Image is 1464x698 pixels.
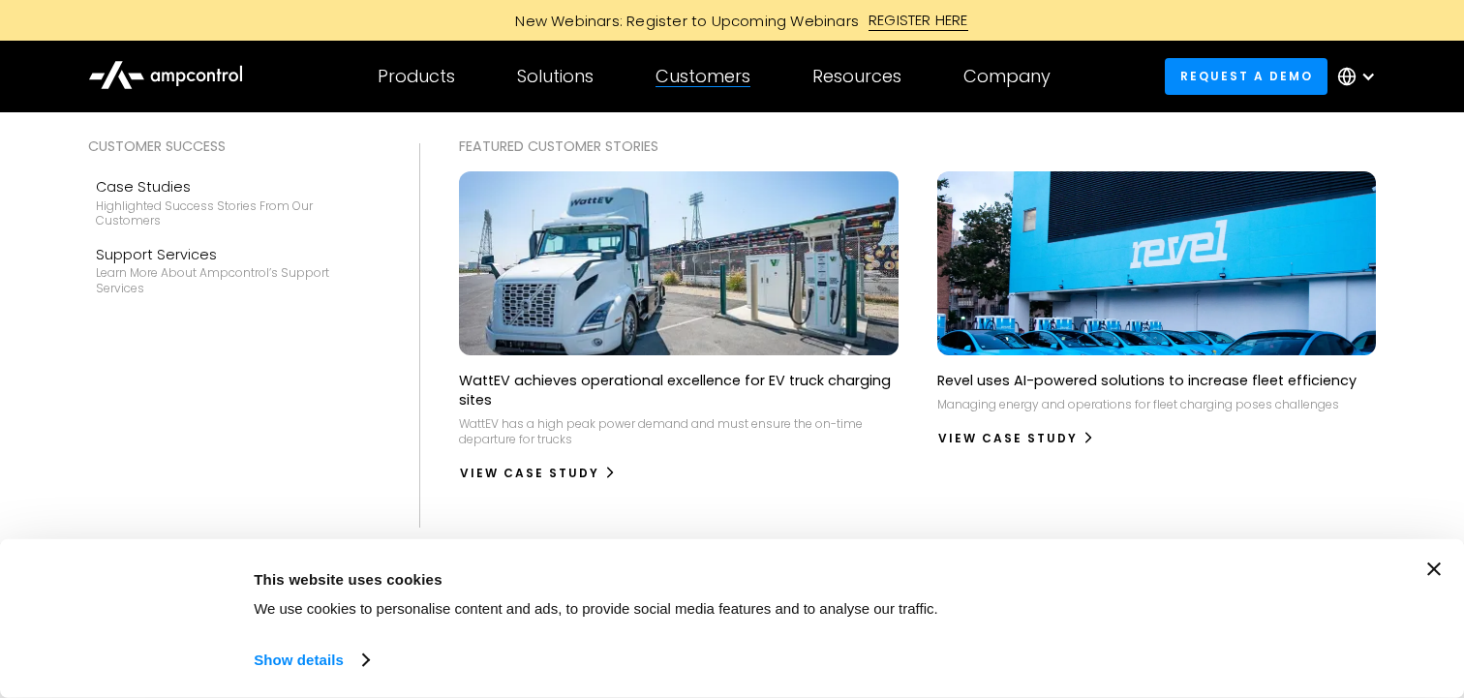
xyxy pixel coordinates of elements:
[963,66,1051,87] div: Company
[656,66,750,87] div: Customers
[88,168,381,236] a: Case StudiesHighlighted success stories From Our Customers
[496,11,869,31] div: New Webinars: Register to Upcoming Webinars
[96,265,374,295] div: Learn more about Ampcontrol’s support services
[1427,562,1441,576] button: Close banner
[517,66,594,87] div: Solutions
[937,397,1339,412] p: Managing energy and operations for fleet charging poses challenges
[96,176,374,197] div: Case Studies
[1114,562,1391,619] button: Okay
[378,66,455,87] div: Products
[296,10,1168,31] a: New Webinars: Register to Upcoming WebinarsREGISTER HERE
[869,10,968,31] div: REGISTER HERE
[88,236,381,304] a: Support ServicesLearn more about Ampcontrol’s support services
[96,198,374,228] div: Highlighted success stories From Our Customers
[460,465,599,482] div: View Case Study
[1165,58,1327,94] a: Request a demo
[254,567,1071,591] div: This website uses cookies
[937,371,1357,390] p: Revel uses AI-powered solutions to increase fleet efficiency
[459,458,617,489] a: View Case Study
[254,600,938,617] span: We use cookies to personalise content and ads, to provide social media features and to analyse ou...
[812,66,901,87] div: Resources
[938,430,1078,447] div: View Case Study
[96,244,374,265] div: Support Services
[254,646,368,675] a: Show details
[459,136,1376,157] div: Featured Customer Stories
[459,371,898,410] p: WattEV achieves operational excellence for EV truck charging sites
[937,423,1095,454] a: View Case Study
[88,136,381,157] div: Customer success
[459,416,898,446] p: WattEV has a high peak power demand and must ensure the on-time departure for trucks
